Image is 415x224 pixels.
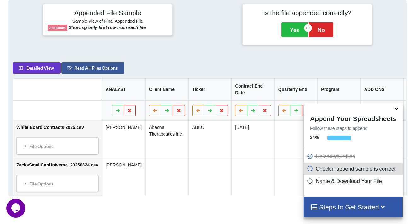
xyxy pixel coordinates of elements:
[145,78,188,100] th: Client Name
[274,78,318,100] th: Quarterly End
[360,78,404,100] th: ADD ONS
[48,19,168,25] h6: Sample View of Final Appended File
[304,125,402,131] p: Follow these steps to append
[13,121,102,158] td: White Board Contracts 2025.csv
[13,62,61,74] button: Detailed View
[6,199,26,218] iframe: chat widget
[102,158,145,196] td: [PERSON_NAME]
[307,153,401,160] p: Upload your files
[188,78,232,100] th: Ticker
[310,203,396,211] h4: Steps to Get Started
[310,135,319,140] b: 34 %
[102,121,145,158] td: [PERSON_NAME]
[145,121,188,158] td: Abeona Therapeutics Inc.
[102,78,145,100] th: ANALYST
[188,121,232,158] td: ABEO
[231,78,274,100] th: Contract End Date
[13,158,102,196] td: ZacksSmallCapUniverse_20250824.csv
[247,9,367,17] h4: Is the file appended correctly?
[281,22,308,37] button: Yes
[307,177,401,185] p: Name & Download Your File
[69,25,146,30] b: Showing only first row from each file
[61,62,124,74] button: Read All Files Options
[49,26,66,30] b: 9 columns
[309,22,333,37] button: No
[48,9,168,18] h4: Appended File Sample
[304,113,402,123] h4: Append Your Spreadsheets
[307,165,401,173] p: Check if append sample is correct
[18,177,96,190] div: File Options
[18,139,96,153] div: File Options
[231,121,274,158] td: [DATE]
[317,78,360,100] th: Program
